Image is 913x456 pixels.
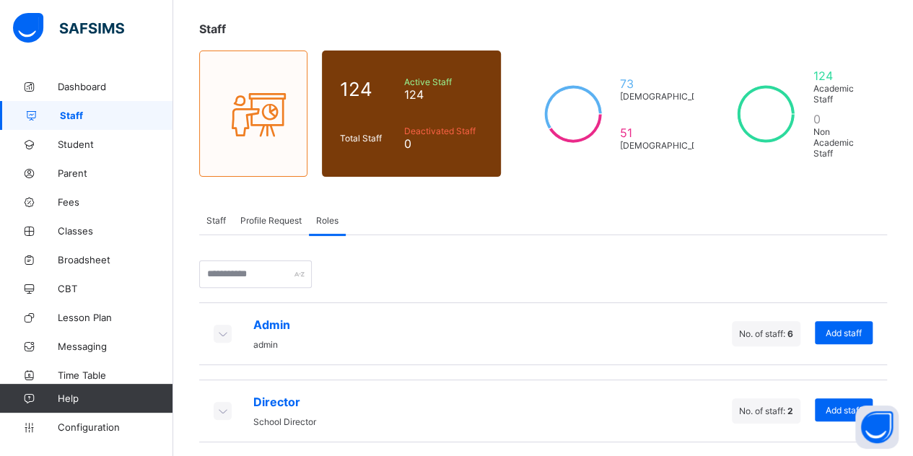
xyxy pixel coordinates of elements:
[58,167,173,179] span: Parent
[60,110,173,121] span: Staff
[340,78,396,100] span: 124
[620,91,717,102] span: [DEMOGRAPHIC_DATA]
[316,215,338,226] span: Roles
[253,416,316,427] span: School Director
[739,328,793,339] span: No. of staff:
[58,254,173,266] span: Broadsheet
[253,317,290,332] span: Admin
[620,140,717,151] span: [DEMOGRAPHIC_DATA]
[206,215,226,226] span: Staff
[58,312,173,323] span: Lesson Plan
[58,341,173,352] span: Messaging
[58,139,173,150] span: Student
[620,76,717,91] span: 73
[826,405,862,416] span: Add staff
[826,328,862,338] span: Add staff
[58,225,173,237] span: Classes
[813,126,869,159] span: Non Academic Staff
[787,328,793,339] span: 6
[58,81,173,92] span: Dashboard
[240,215,302,226] span: Profile Request
[336,129,400,147] div: Total Staff
[253,339,278,350] span: admin
[787,405,793,416] span: 2
[58,369,173,381] span: Time Table
[855,405,899,449] button: Open asap
[58,283,173,294] span: CBT
[813,112,869,126] span: 0
[403,136,482,151] span: 0
[199,22,226,36] span: Staff
[739,405,793,416] span: No. of staff:
[403,126,482,136] span: Deactivated Staff
[13,13,124,43] img: safsims
[813,69,869,83] span: 124
[403,87,482,102] span: 124
[58,421,172,433] span: Configuration
[58,196,173,208] span: Fees
[620,126,717,140] span: 51
[403,76,482,87] span: Active Staff
[253,395,316,409] span: Director
[813,83,869,105] span: Academic Staff
[58,393,172,404] span: Help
